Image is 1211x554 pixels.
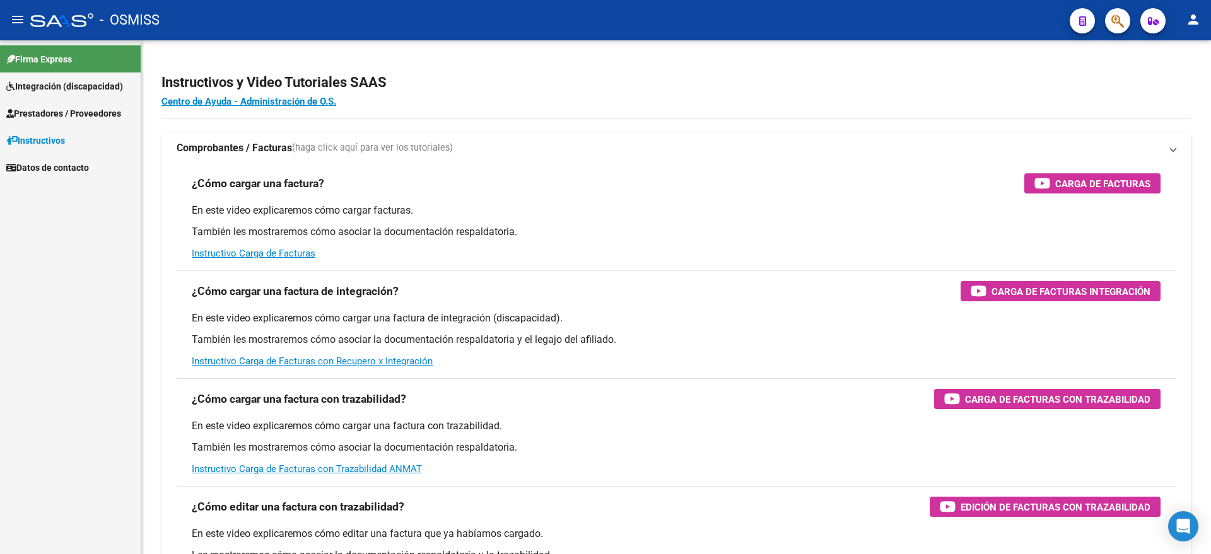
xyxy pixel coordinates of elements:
p: También les mostraremos cómo asociar la documentación respaldatoria. [192,441,1161,454]
span: Instructivos [6,134,65,147]
span: (haga click aquí para ver los tutoriales) [292,141,453,155]
span: Datos de contacto [6,161,89,175]
span: Carga de Facturas Integración [992,284,1150,299]
p: En este video explicaremos cómo cargar facturas. [192,204,1161,217]
button: Carga de Facturas [1024,173,1161,193]
p: También les mostraremos cómo asociar la documentación respaldatoria y el legajo del afiliado. [192,333,1161,347]
h3: ¿Cómo cargar una factura con trazabilidad? [192,390,406,408]
button: Edición de Facturas con Trazabilidad [930,497,1161,517]
span: Integración (discapacidad) [6,79,123,93]
span: Carga de Facturas con Trazabilidad [965,391,1150,407]
span: Carga de Facturas [1055,176,1150,192]
p: En este video explicaremos cómo cargar una factura con trazabilidad. [192,419,1161,433]
p: En este video explicaremos cómo cargar una factura de integración (discapacidad). [192,311,1161,325]
span: Edición de Facturas con Trazabilidad [961,499,1150,515]
button: Carga de Facturas con Trazabilidad [934,389,1161,409]
span: Firma Express [6,52,72,66]
mat-icon: person [1186,12,1201,27]
p: También les mostraremos cómo asociar la documentación respaldatoria. [192,225,1161,239]
mat-icon: menu [10,12,25,27]
a: Instructivo Carga de Facturas con Trazabilidad ANMAT [192,463,422,475]
a: Instructivo Carga de Facturas con Recupero x Integración [192,355,433,367]
h3: ¿Cómo cargar una factura de integración? [192,282,399,300]
strong: Comprobantes / Facturas [177,141,292,155]
a: Instructivo Carga de Facturas [192,248,315,259]
span: Prestadores / Proveedores [6,107,121,120]
button: Carga de Facturas Integración [961,281,1161,301]
span: - OSMISS [100,6,160,34]
mat-expansion-panel-header: Comprobantes / Facturas(haga click aquí para ver los tutoriales) [161,133,1191,163]
h2: Instructivos y Video Tutoriales SAAS [161,71,1191,95]
a: Centro de Ayuda - Administración de O.S. [161,96,336,107]
div: Open Intercom Messenger [1168,511,1198,541]
h3: ¿Cómo editar una factura con trazabilidad? [192,498,404,516]
p: En este video explicaremos cómo editar una factura que ya habíamos cargado. [192,527,1161,541]
h3: ¿Cómo cargar una factura? [192,175,324,192]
